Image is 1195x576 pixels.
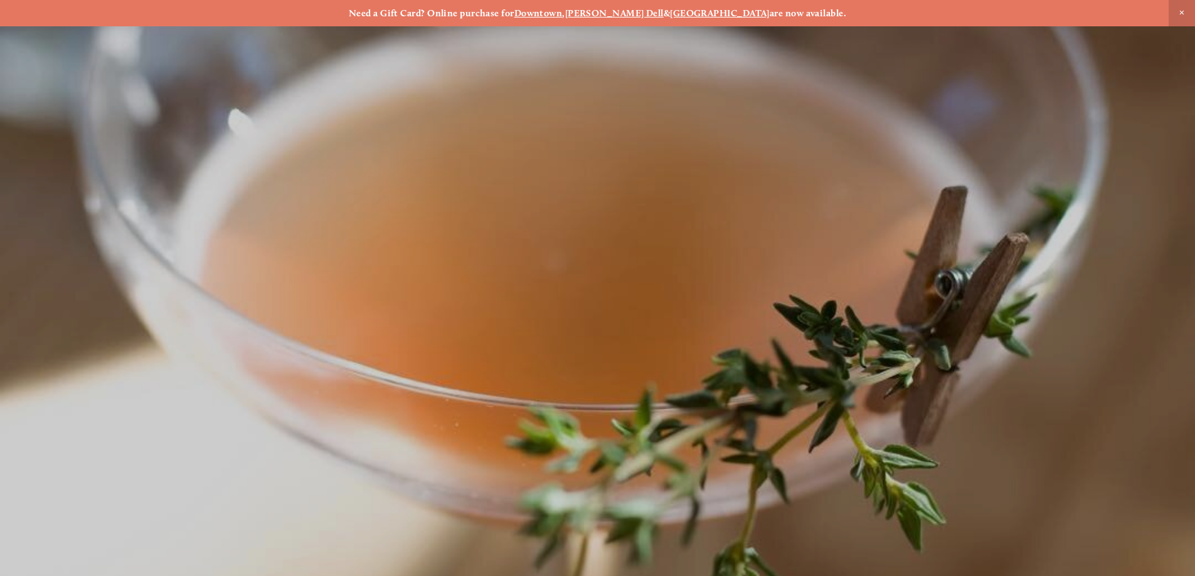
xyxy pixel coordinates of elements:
a: [GEOGRAPHIC_DATA] [670,8,770,19]
strong: are now available. [770,8,846,19]
a: Downtown [514,8,563,19]
a: [PERSON_NAME] Dell [565,8,664,19]
strong: , [562,8,565,19]
strong: & [664,8,670,19]
strong: Need a Gift Card? Online purchase for [349,8,514,19]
